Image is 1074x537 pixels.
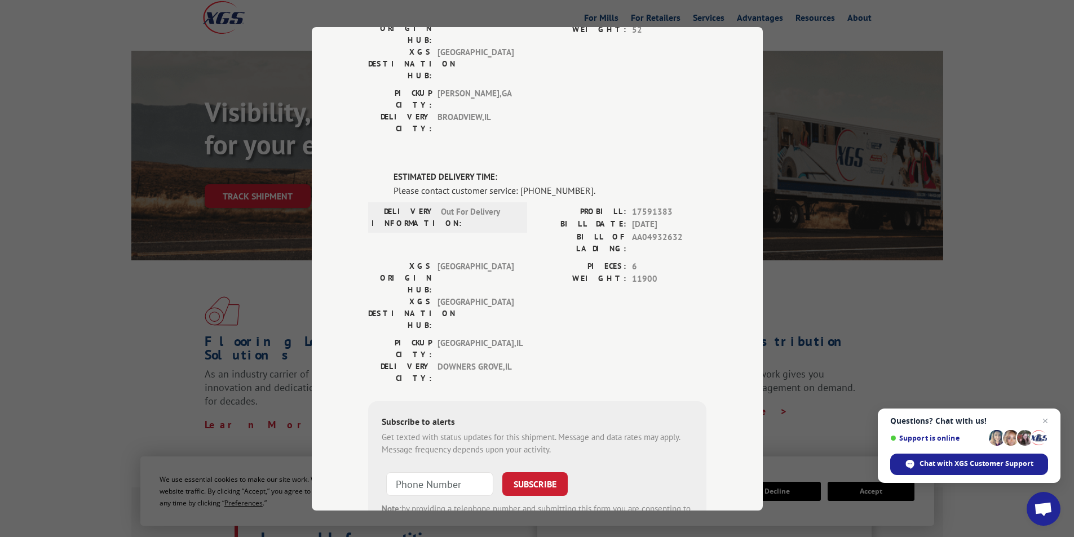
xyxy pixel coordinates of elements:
span: Out For Delivery [441,205,517,229]
label: XGS DESTINATION HUB: [368,46,432,82]
label: ESTIMATED DELIVERY TIME: [394,171,706,184]
div: Get texted with status updates for this shipment. Message and data rates may apply. Message frequ... [382,431,693,456]
span: DOWNERS GROVE , IL [437,360,514,384]
span: Questions? Chat with us! [890,416,1048,425]
label: DELIVERY INFORMATION: [372,205,435,229]
span: 17591383 [632,205,706,218]
label: PROBILL: [537,205,626,218]
div: Please contact customer service: [PHONE_NUMBER]. [394,183,706,197]
span: Chat with XGS Customer Support [920,459,1033,469]
span: [GEOGRAPHIC_DATA] , IL [437,336,514,360]
span: [DATE] [632,218,706,231]
label: XGS ORIGIN HUB: [368,260,432,295]
span: Chat with XGS Customer Support [890,454,1048,475]
label: BILL DATE: [537,218,626,231]
label: PIECES: [537,260,626,273]
span: 11900 [632,273,706,286]
span: [GEOGRAPHIC_DATA] [437,260,514,295]
label: WEIGHT: [537,23,626,36]
label: WEIGHT: [537,273,626,286]
span: Support is online [890,434,985,442]
label: PICKUP CITY: [368,336,432,360]
input: Phone Number [386,472,493,495]
span: [PERSON_NAME] , GA [437,87,514,111]
button: SUBSCRIBE [502,472,568,495]
a: Open chat [1027,492,1060,526]
span: AA04932632 [632,230,706,254]
strong: Note: [382,503,401,513]
label: BILL OF LADING: [537,230,626,254]
label: DELIVERY CITY: [368,111,432,135]
label: XGS ORIGIN HUB: [368,11,432,46]
span: 6 [632,260,706,273]
span: [GEOGRAPHIC_DATA] [437,46,514,82]
div: Subscribe to alerts [382,414,693,431]
span: [GEOGRAPHIC_DATA] [437,11,514,46]
span: BROADVIEW , IL [437,111,514,135]
span: 52 [632,23,706,36]
span: [GEOGRAPHIC_DATA] [437,295,514,331]
label: PICKUP CITY: [368,87,432,111]
label: DELIVERY CITY: [368,360,432,384]
label: XGS DESTINATION HUB: [368,295,432,331]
